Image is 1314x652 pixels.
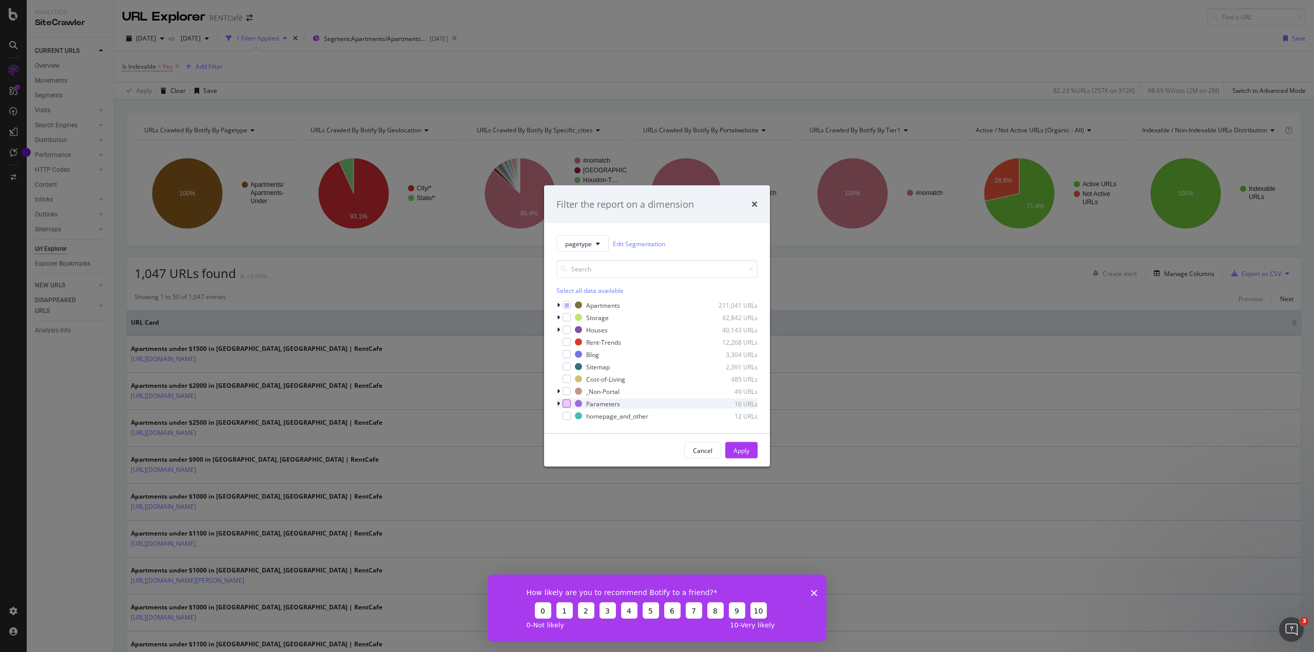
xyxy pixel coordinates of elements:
[586,338,621,346] div: Rent-Trends
[707,313,758,322] div: 42,842 URLs
[707,387,758,396] div: 49 URLs
[586,325,608,334] div: Houses
[1279,617,1304,642] iframe: Intercom live chat
[556,197,694,211] div: Filter the report on a dimension
[586,313,609,322] div: Storage
[544,185,770,467] div: modal
[707,325,758,334] div: 40,143 URLs
[707,301,758,309] div: 211,041 URLs
[693,446,712,455] div: Cancel
[586,399,620,408] div: Parameters
[613,238,665,249] a: Edit Segmentation
[586,387,620,396] div: _Non-Portal
[1300,617,1308,625] span: 3
[707,399,758,408] div: 16 URLs
[707,362,758,371] div: 2,391 URLs
[751,197,758,211] div: times
[586,362,610,371] div: Sitemap
[556,235,609,252] button: pagetype
[707,350,758,359] div: 3,304 URLs
[725,442,758,459] button: Apply
[707,374,758,383] div: 485 URLs
[565,239,592,248] span: pagetype
[733,446,749,455] div: Apply
[586,374,625,383] div: Cost-of-Living
[684,442,721,459] button: Cancel
[556,260,758,278] input: Search
[586,411,648,420] div: homepage_and_other
[586,301,620,309] div: Apartments
[707,411,758,420] div: 12 URLs
[556,286,758,295] div: Select all data available
[488,575,826,642] iframe: Survey from Botify
[707,338,758,346] div: 12,268 URLs
[586,350,599,359] div: Blog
